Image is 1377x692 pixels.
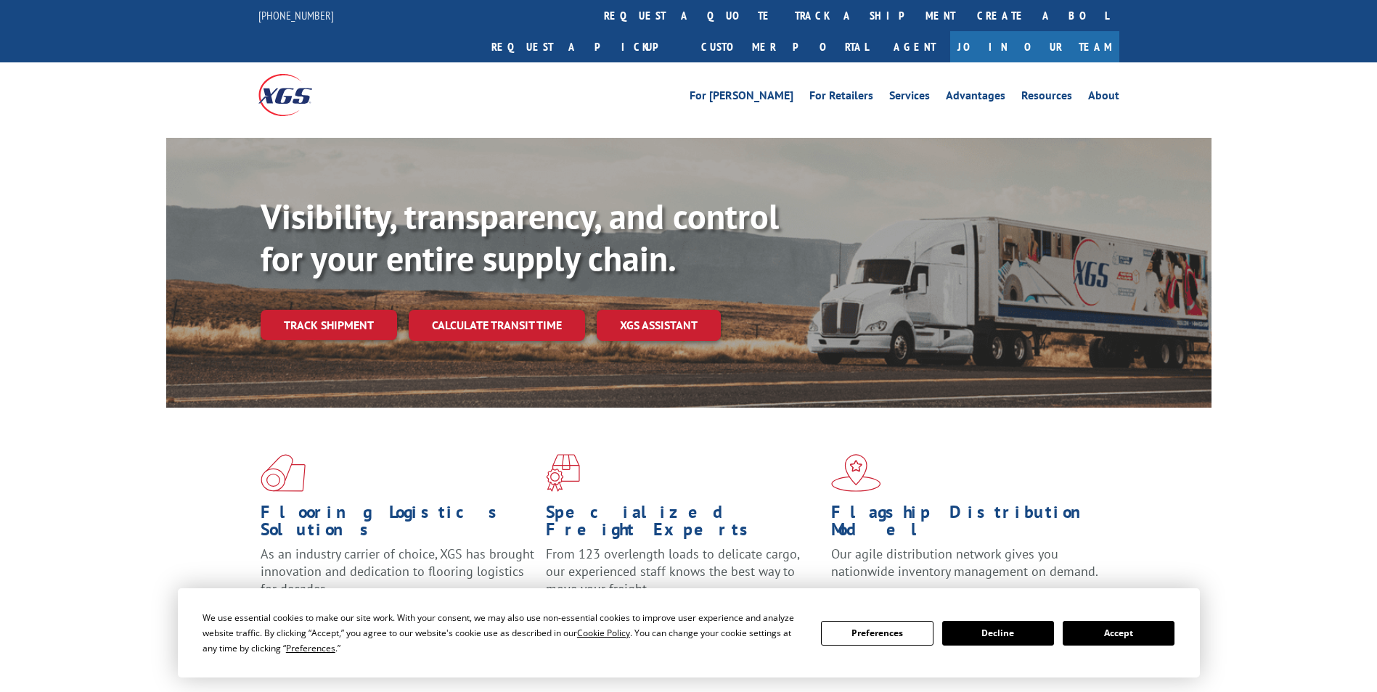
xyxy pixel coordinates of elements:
[831,454,881,492] img: xgs-icon-flagship-distribution-model-red
[409,310,585,341] a: Calculate transit time
[889,90,930,106] a: Services
[942,621,1054,646] button: Decline
[286,642,335,654] span: Preferences
[821,621,933,646] button: Preferences
[950,31,1119,62] a: Join Our Team
[690,31,879,62] a: Customer Portal
[546,545,820,610] p: From 123 overlength loads to delicate cargo, our experienced staff knows the best way to move you...
[831,545,1098,580] span: Our agile distribution network gives you nationwide inventory management on demand.
[178,588,1200,677] div: Cookie Consent Prompt
[831,503,1106,545] h1: Flagship Distribution Model
[546,454,580,492] img: xgs-icon-focused-on-flooring-red
[809,90,873,106] a: For Retailers
[1063,621,1174,646] button: Accept
[258,8,334,22] a: [PHONE_NUMBER]
[577,627,630,639] span: Cookie Policy
[261,454,306,492] img: xgs-icon-total-supply-chain-intelligence-red
[203,610,804,656] div: We use essential cookies to make our site work. With your consent, we may also use non-essential ...
[1021,90,1072,106] a: Resources
[879,31,950,62] a: Agent
[546,503,820,545] h1: Specialized Freight Experts
[1088,90,1119,106] a: About
[946,90,1005,106] a: Advantages
[261,545,534,597] span: As an industry carrier of choice, XGS has brought innovation and dedication to flooring logistics...
[261,503,535,545] h1: Flooring Logistics Solutions
[261,194,779,281] b: Visibility, transparency, and control for your entire supply chain.
[597,310,721,341] a: XGS ASSISTANT
[481,31,690,62] a: Request a pickup
[261,310,397,340] a: Track shipment
[690,90,793,106] a: For [PERSON_NAME]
